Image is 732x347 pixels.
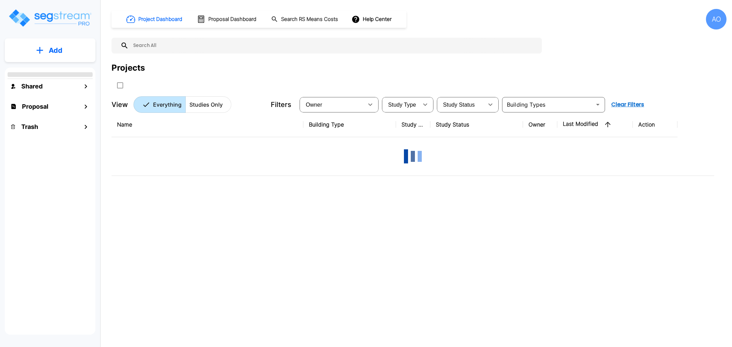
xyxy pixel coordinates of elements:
div: Select [383,95,418,114]
h1: Shared [21,82,43,91]
th: Last Modified [557,112,633,137]
img: Loading [399,143,427,170]
span: Owner [306,102,322,108]
h1: Proposal Dashboard [208,15,256,23]
button: Search RS Means Costs [268,13,342,26]
p: Studies Only [189,100,223,109]
h1: Proposal [22,102,48,111]
button: SelectAll [113,79,127,92]
span: Study Status [443,102,475,108]
h1: Project Dashboard [138,15,182,23]
th: Action [633,112,677,137]
div: Platform [133,96,231,113]
button: Open [593,100,603,109]
button: Clear Filters [608,98,647,111]
th: Owner [523,112,557,137]
th: Building Type [303,112,396,137]
div: Projects [112,62,145,74]
img: Logo [8,8,92,28]
div: Select [301,95,363,114]
button: Project Dashboard [124,12,186,27]
h1: Trash [21,122,38,131]
p: Add [49,45,62,56]
button: Everything [133,96,186,113]
p: View [112,99,128,110]
button: Proposal Dashboard [194,12,260,26]
p: Everything [153,100,182,109]
h1: Search RS Means Costs [281,15,338,23]
button: Help Center [350,13,394,26]
input: Search All [129,38,538,53]
th: Study Type [396,112,430,137]
button: Add [5,40,95,60]
span: Study Type [388,102,416,108]
div: AO [706,9,727,29]
p: Filters [271,99,291,110]
input: Building Types [504,100,592,109]
th: Study Status [430,112,523,137]
th: Name [112,112,303,137]
div: Select [438,95,484,114]
button: Studies Only [185,96,231,113]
